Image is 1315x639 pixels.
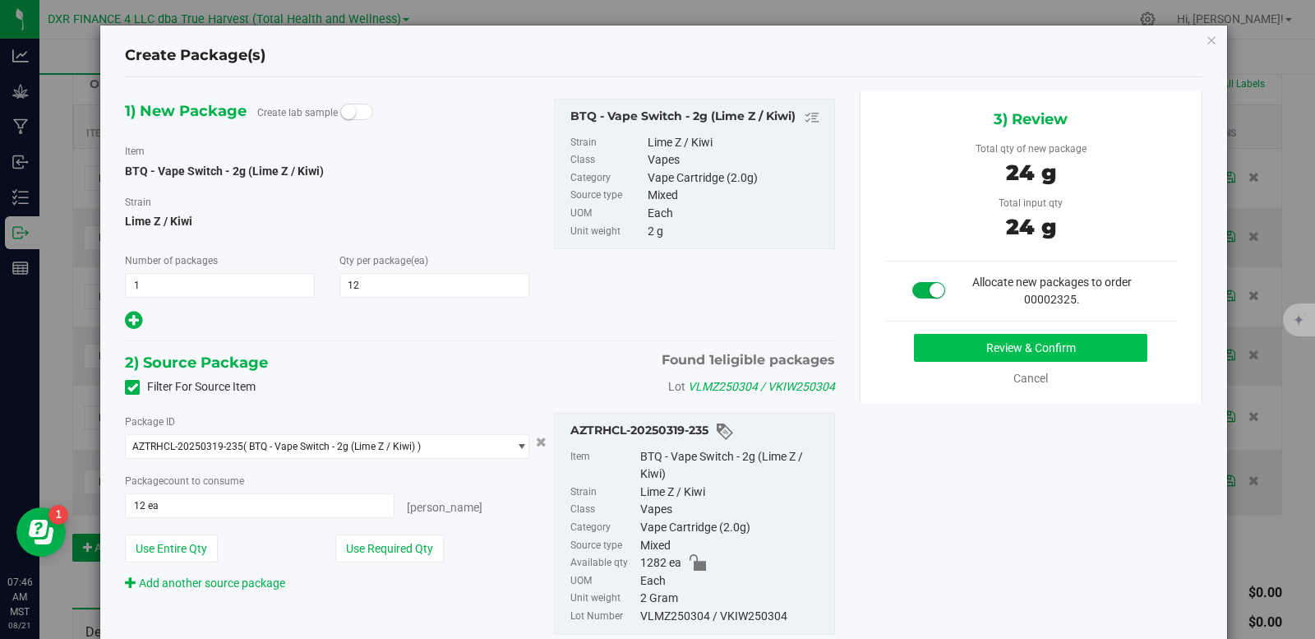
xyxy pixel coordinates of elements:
label: Strain [570,134,644,152]
input: 1 [126,274,314,297]
label: Category [570,519,637,537]
span: 24 g [1006,214,1056,240]
label: Class [570,151,644,169]
label: Strain [125,195,151,210]
span: AZTRHCL-20250319-235 [132,441,243,452]
span: Total input qty [999,197,1063,209]
label: Available qty [570,554,637,572]
div: AZTRHCL-20250319-235 [570,422,826,442]
label: Lot Number [570,608,637,626]
div: Vapes [640,501,826,519]
span: 1282 ea [640,554,681,572]
label: Source type [570,187,644,205]
div: Each [640,572,826,590]
div: BTQ - Vape Switch - 2g (Lime Z / Kiwi) [640,448,826,484]
span: VLMZ250304 / VKIW250304 [688,380,835,393]
div: Lime Z / Kiwi [640,484,826,502]
label: Category [570,169,644,188]
span: Qty per package [339,255,428,266]
span: Add new output [125,317,142,330]
span: Number of packages [125,255,218,266]
button: Use Required Qty [335,535,444,563]
div: VLMZ250304 / VKIW250304 [640,608,826,626]
span: 3) Review [994,107,1068,132]
div: Vapes [648,151,826,169]
h4: Create Package(s) [125,45,265,67]
label: Unit weight [570,223,644,241]
span: [PERSON_NAME] [407,501,482,514]
div: Lime Z / Kiwi [648,134,826,152]
label: Strain [570,484,637,502]
span: 24 g [1006,160,1056,186]
label: Item [570,448,637,484]
label: Create lab sample [257,100,338,125]
input: 12 [340,274,528,297]
span: (ea) [411,255,428,266]
button: Cancel button [531,430,551,454]
label: Source type [570,537,637,555]
button: Review & Confirm [914,334,1147,362]
span: Lot [668,380,685,393]
span: Lime Z / Kiwi [125,209,528,234]
span: BTQ - Vape Switch - 2g (Lime Z / Kiwi) [125,164,324,178]
div: Vape Cartridge (2.0g) [640,519,826,537]
div: Mixed [640,537,826,555]
a: Cancel [1013,372,1048,385]
span: 1) New Package [125,99,247,123]
span: Total qty of new package [976,143,1087,155]
span: Package to consume [125,475,244,487]
span: 2) Source Package [125,350,268,375]
label: UOM [570,205,644,223]
span: Allocate new packages to order 00002325. [972,276,1132,306]
div: Vape Cartridge (2.0g) [648,169,826,188]
iframe: Resource center [16,507,66,557]
div: Each [648,205,826,223]
span: Found eligible packages [662,350,835,370]
label: Class [570,501,637,519]
div: 2 g [648,223,826,241]
button: Use Entire Qty [125,535,218,563]
div: 2 Gram [640,590,826,608]
span: count [164,475,189,487]
a: Add another source package [125,576,285,590]
span: 1 [709,352,714,368]
span: ( BTQ - Vape Switch - 2g (Lime Z / Kiwi) ) [243,441,421,452]
span: Package ID [125,416,175,428]
label: Filter For Source Item [125,378,256,396]
div: Mixed [648,187,826,205]
label: Item [125,144,145,159]
input: 12 ea [126,494,394,517]
label: Unit weight [570,590,637,608]
div: BTQ - Vape Switch - 2g (Lime Z / Kiwi) [570,108,826,127]
label: UOM [570,572,637,590]
iframe: Resource center unread badge [48,505,68,525]
span: select [507,435,528,458]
